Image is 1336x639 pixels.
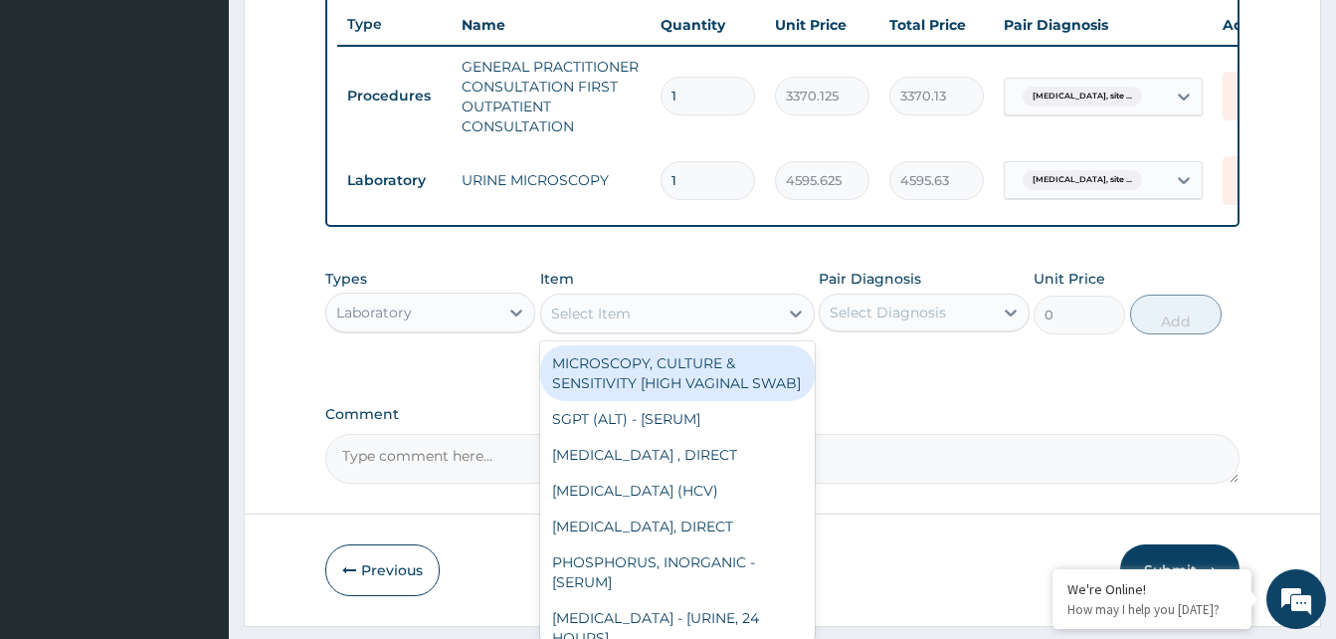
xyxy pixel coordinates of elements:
[10,427,379,497] textarea: Type your message and hit 'Enter'
[1034,269,1105,289] label: Unit Price
[551,304,631,323] div: Select Item
[1120,544,1240,596] button: Submit
[336,303,412,322] div: Laboratory
[540,473,815,509] div: [MEDICAL_DATA] (HCV)
[1067,580,1237,598] div: We're Online!
[819,269,921,289] label: Pair Diagnosis
[540,544,815,600] div: PHOSPHORUS, INORGANIC - [SERUM]
[452,160,651,200] td: URINE MICROSCOPY
[325,544,440,596] button: Previous
[994,5,1213,45] th: Pair Diagnosis
[325,271,367,288] label: Types
[325,406,1240,423] label: Comment
[337,162,452,199] td: Laboratory
[337,78,452,114] td: Procedures
[830,303,946,322] div: Select Diagnosis
[37,100,81,149] img: d_794563401_company_1708531726252_794563401
[1023,170,1142,190] span: [MEDICAL_DATA], site ...
[540,509,815,544] div: [MEDICAL_DATA], DIRECT
[115,192,275,393] span: We're online!
[540,345,815,401] div: MICROSCOPY, CULTURE & SENSITIVITY [HIGH VAGINAL SWAB]
[452,5,651,45] th: Name
[1213,5,1312,45] th: Actions
[540,401,815,437] div: SGPT (ALT) - [SERUM]
[326,10,374,58] div: Minimize live chat window
[1067,601,1237,618] p: How may I help you today?
[879,5,994,45] th: Total Price
[452,47,651,146] td: GENERAL PRACTITIONER CONSULTATION FIRST OUTPATIENT CONSULTATION
[765,5,879,45] th: Unit Price
[1130,295,1222,334] button: Add
[540,437,815,473] div: [MEDICAL_DATA] , DIRECT
[103,111,334,137] div: Chat with us now
[651,5,765,45] th: Quantity
[337,6,452,43] th: Type
[1023,87,1142,106] span: [MEDICAL_DATA], site ...
[540,269,574,289] label: Item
